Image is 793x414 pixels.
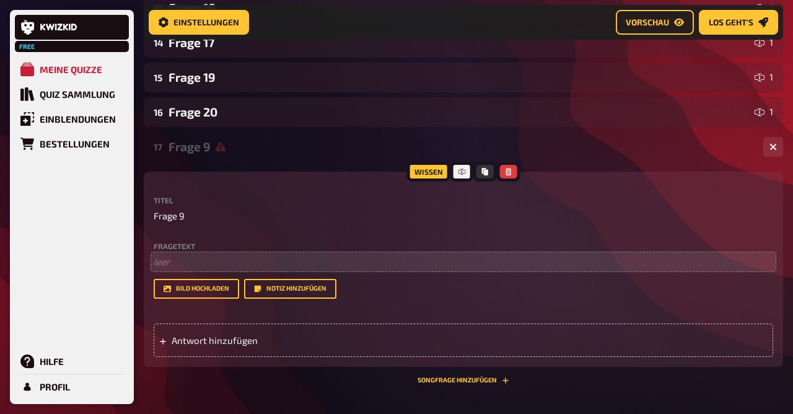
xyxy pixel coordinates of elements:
span: Antwort hinzufügen [172,335,354,346]
label: Titel [154,196,773,204]
div: Einblendungen [40,113,116,125]
a: Profil [15,374,129,399]
div: 17 [154,141,164,152]
span: Vorschau [626,18,669,27]
button: Bild hochladen [154,279,239,299]
span: Free [16,43,38,50]
div: Wissen [407,162,450,182]
a: Quiz Sammlung [15,82,129,107]
div: 1 [755,3,773,13]
div: 14 [154,37,164,48]
div: Frage 9 [169,139,753,154]
div: Bestellungen [40,138,110,149]
button: Einstellungen [149,10,249,35]
button: Notiz hinzufügen [244,279,336,299]
div: Profil [40,381,70,392]
span: Einstellungen [173,18,239,27]
button: Vorschau [616,10,694,35]
div: Meine Quizze [40,64,102,75]
a: Meine Quizze [15,57,129,82]
div: 16 [154,107,164,118]
div: Frage 19 [169,70,750,84]
div: Frage 16 [169,1,750,15]
div: Hilfe [40,356,64,367]
a: Bestellungen [15,131,129,156]
div: 1 [755,73,773,82]
a: Hilfe [15,349,129,374]
button: Kopieren [476,165,493,178]
div: 1 [755,107,773,117]
div: Frage 17 [169,35,750,50]
button: Los geht's [699,10,778,35]
a: Einblendungen [15,107,129,131]
div: Quiz Sammlung [40,89,115,100]
div: 15 [154,72,164,83]
span: Frage 9 [154,209,185,223]
div: Frage 20 [169,105,750,119]
span: Los geht's [709,18,753,27]
div: 1 [755,38,773,48]
div: 13 [154,2,164,14]
button: Songfrage hinzufügen [418,377,509,384]
label: Fragetext [154,242,773,250]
